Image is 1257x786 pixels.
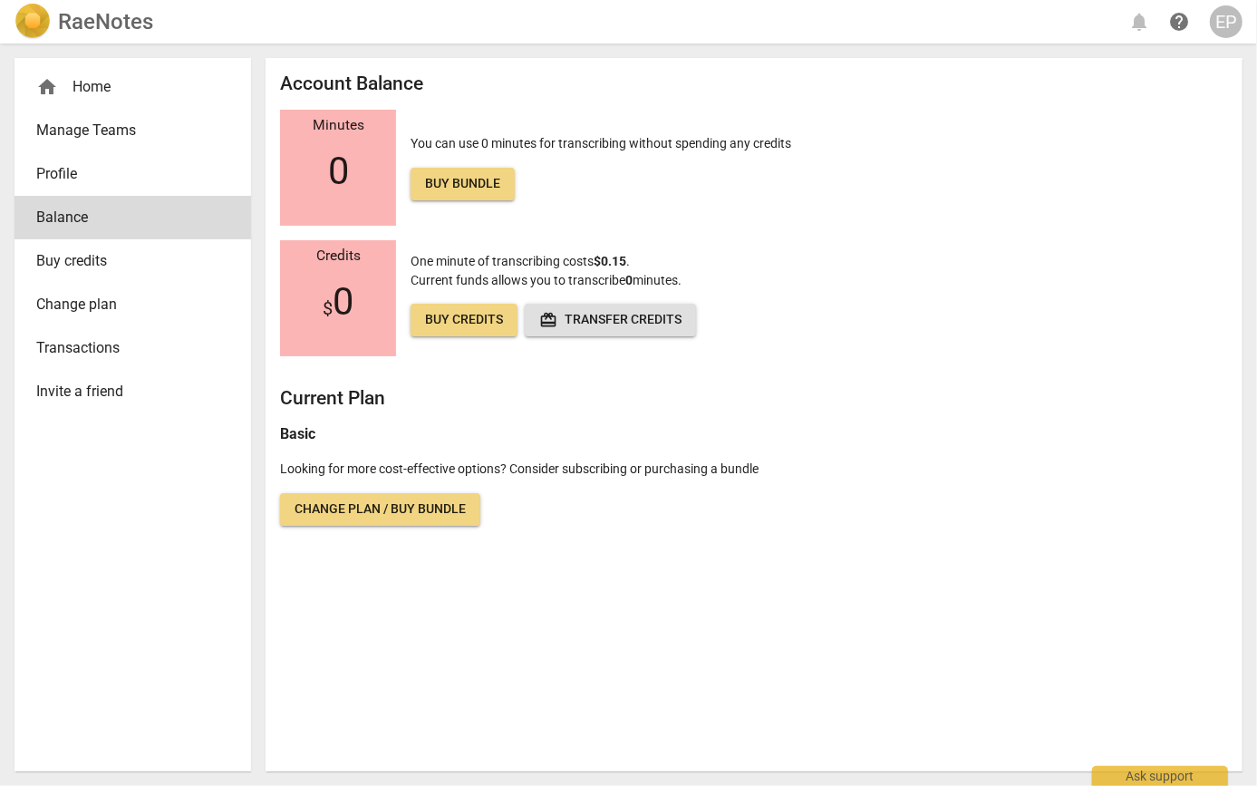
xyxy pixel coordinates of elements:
[323,280,353,324] span: 0
[411,273,682,287] span: Current funds allows you to transcribe minutes.
[1163,5,1195,38] a: Help
[36,250,215,272] span: Buy credits
[36,207,215,228] span: Balance
[280,460,1228,479] p: Looking for more cost-effective options? Consider subscribing or purchasing a bundle
[539,311,557,329] span: redeem
[411,304,517,336] a: Buy credits
[594,254,626,268] b: $0.15
[625,273,633,287] b: 0
[323,297,333,319] span: $
[36,337,215,359] span: Transactions
[15,4,51,40] img: Logo
[425,311,503,329] span: Buy credits
[36,294,215,315] span: Change plan
[15,109,251,152] a: Manage Teams
[15,326,251,370] a: Transactions
[1092,766,1228,786] div: Ask support
[36,76,58,98] span: home
[15,283,251,326] a: Change plan
[280,118,396,134] div: Minutes
[280,493,480,526] a: Change plan / Buy bundle
[58,9,153,34] h2: RaeNotes
[15,370,251,413] a: Invite a friend
[328,150,349,193] span: 0
[36,381,215,403] span: Invite a friend
[280,425,315,442] b: Basic
[1210,5,1242,38] button: EP
[411,134,791,200] p: You can use 0 minutes for transcribing without spending any credits
[15,65,251,109] div: Home
[425,175,500,193] span: Buy bundle
[36,120,215,141] span: Manage Teams
[1168,11,1190,33] span: help
[280,387,1228,410] h2: Current Plan
[411,254,630,268] span: One minute of transcribing costs .
[411,168,515,200] a: Buy bundle
[280,73,1228,95] h2: Account Balance
[15,4,153,40] a: LogoRaeNotes
[15,152,251,196] a: Profile
[15,239,251,283] a: Buy credits
[36,163,215,185] span: Profile
[280,248,396,265] div: Credits
[36,76,215,98] div: Home
[539,311,682,329] span: Transfer credits
[15,196,251,239] a: Balance
[295,500,466,519] span: Change plan / Buy bundle
[525,304,696,336] button: Transfer credits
